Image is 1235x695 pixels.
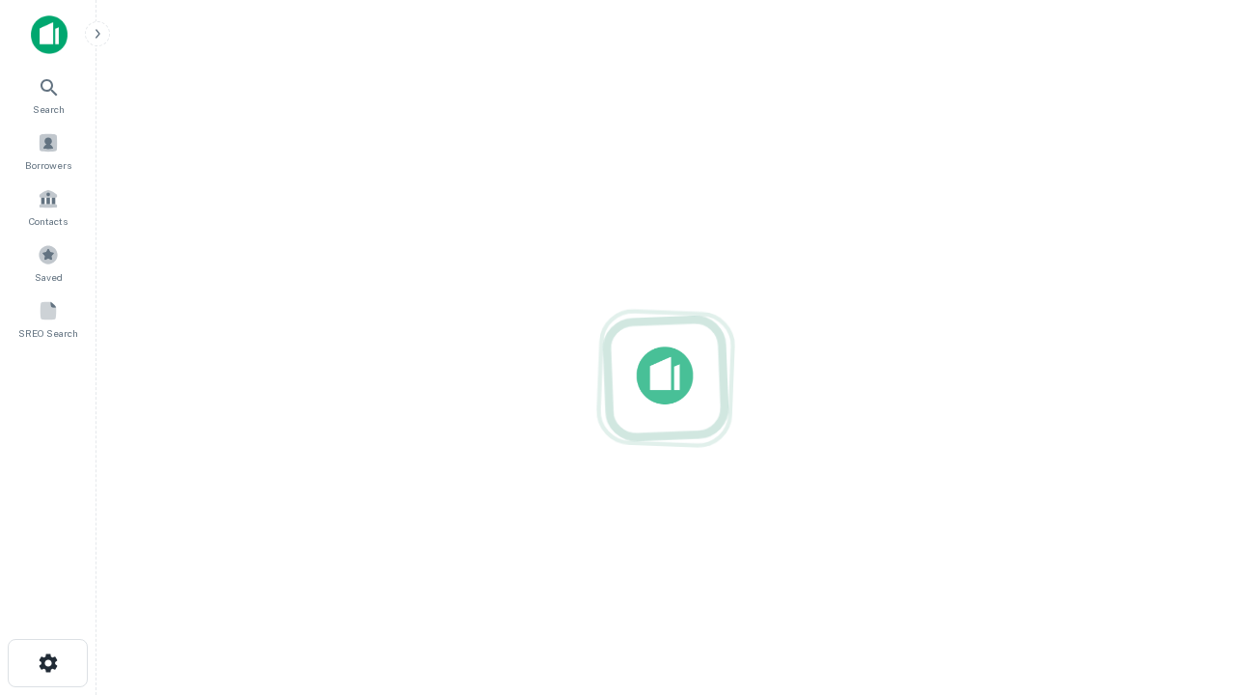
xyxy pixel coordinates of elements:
iframe: Chat Widget [1139,479,1235,571]
span: SREO Search [18,325,78,341]
span: Saved [35,269,63,285]
span: Contacts [29,213,68,229]
a: Search [6,69,91,121]
a: SREO Search [6,292,91,345]
a: Saved [6,236,91,289]
span: Search [33,101,65,117]
img: capitalize-icon.png [31,15,68,54]
a: Contacts [6,181,91,233]
span: Borrowers [25,157,71,173]
a: Borrowers [6,125,91,177]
